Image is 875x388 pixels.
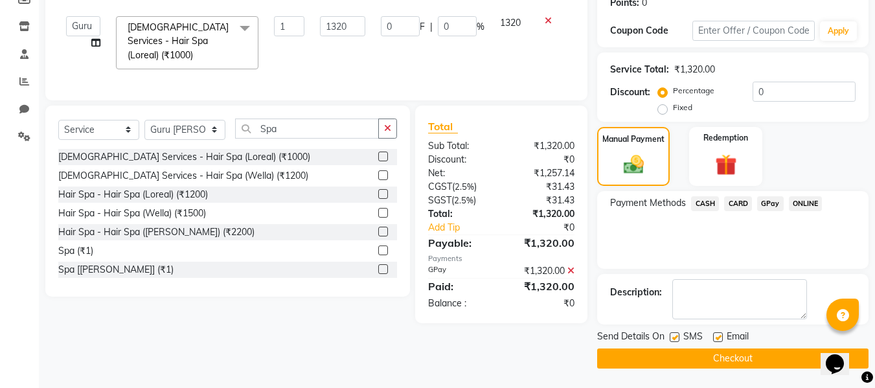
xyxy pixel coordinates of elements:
img: _cash.svg [617,153,650,176]
div: ₹0 [501,297,584,310]
label: Percentage [673,85,714,97]
span: SGST [428,194,451,206]
div: Net: [418,166,501,180]
div: Hair Spa - Hair Spa (Wella) (₹1500) [58,207,206,220]
span: 2.5% [455,181,474,192]
span: 2.5% [454,195,473,205]
span: F [420,20,425,34]
span: CGST [428,181,452,192]
a: Add Tip [418,221,515,234]
div: [DEMOGRAPHIC_DATA] Services - Hair Spa (Loreal) (₹1000) [58,150,310,164]
div: Payments [428,253,574,264]
div: ₹1,320.00 [501,139,584,153]
label: Redemption [703,132,748,144]
a: x [193,49,199,61]
input: Enter Offer / Coupon Code [692,21,815,41]
label: Manual Payment [602,133,665,145]
div: ₹1,320.00 [501,279,584,294]
div: Sub Total: [418,139,501,153]
span: CARD [724,196,752,211]
button: Checkout [597,348,869,369]
div: Description: [610,286,662,299]
span: Payment Methods [610,196,686,210]
span: Send Details On [597,330,665,346]
span: SMS [683,330,703,346]
label: Fixed [673,102,692,113]
div: ₹1,320.00 [501,235,584,251]
div: Total: [418,207,501,221]
span: Total [428,120,458,133]
span: 1320 [500,17,521,29]
div: [DEMOGRAPHIC_DATA] Services - Hair Spa (Wella) (₹1200) [58,169,308,183]
div: Hair Spa - Hair Spa ([PERSON_NAME]) (₹2200) [58,225,255,239]
div: Coupon Code [610,24,692,38]
div: ₹31.43 [501,194,584,207]
span: [DEMOGRAPHIC_DATA] Services - Hair Spa (Loreal) (₹1000) [128,21,229,61]
div: ₹31.43 [501,180,584,194]
div: Payable: [418,235,501,251]
div: ( ) [418,194,501,207]
span: ONLINE [789,196,823,211]
span: CASH [691,196,719,211]
div: GPay [418,264,501,278]
div: ₹1,320.00 [501,264,584,278]
div: Spa [[PERSON_NAME]] (₹1) [58,263,174,277]
span: % [477,20,484,34]
span: GPay [757,196,784,211]
div: Discount: [610,86,650,99]
span: | [430,20,433,34]
div: ₹1,320.00 [501,207,584,221]
div: Discount: [418,153,501,166]
div: ₹1,257.14 [501,166,584,180]
div: Balance : [418,297,501,310]
div: Service Total: [610,63,669,76]
button: Apply [820,21,857,41]
div: ₹1,320.00 [674,63,715,76]
img: _gift.svg [709,152,744,178]
div: Spa (₹1) [58,244,93,258]
div: Paid: [418,279,501,294]
iframe: chat widget [821,336,862,375]
div: Hair Spa - Hair Spa (Loreal) (₹1200) [58,188,208,201]
span: Email [727,330,749,346]
div: ₹0 [516,221,585,234]
div: ₹0 [501,153,584,166]
div: ( ) [418,180,501,194]
input: Search or Scan [235,119,379,139]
